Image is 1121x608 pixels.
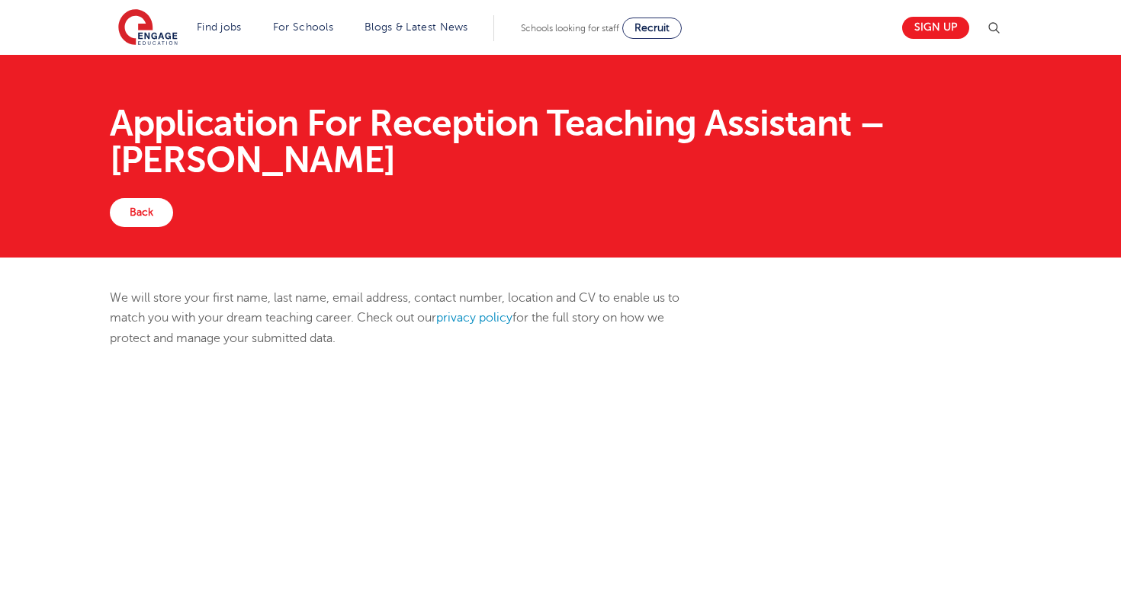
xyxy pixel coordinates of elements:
a: privacy policy [436,311,512,325]
span: Schools looking for staff [521,23,619,34]
span: Recruit [634,22,670,34]
a: For Schools [273,21,333,33]
a: Blogs & Latest News [365,21,468,33]
a: Sign up [902,17,969,39]
a: Back [110,198,173,227]
img: Engage Education [118,9,178,47]
p: We will store your first name, last name, email address, contact number, location and CV to enabl... [110,288,704,348]
a: Recruit [622,18,682,39]
h1: Application For Reception Teaching Assistant – [PERSON_NAME] [110,105,1012,178]
a: Find jobs [197,21,242,33]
